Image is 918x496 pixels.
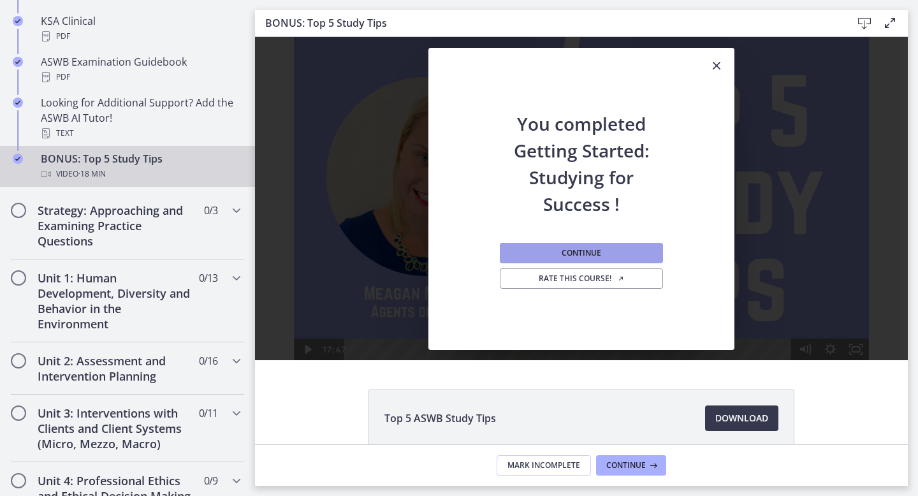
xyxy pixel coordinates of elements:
[497,455,591,476] button: Mark Incomplete
[199,353,217,368] span: 0 / 16
[500,268,663,289] a: Rate this course! Opens in a new window
[38,203,193,249] h2: Strategy: Approaching and Examining Practice Questions
[617,275,625,282] i: Opens in a new window
[286,125,366,176] button: Play Video: ctg1jqmqvn4c72r5ti50.mp4
[699,48,734,85] button: Close
[705,405,778,431] a: Download
[497,85,666,217] h2: You completed Getting Started: Studying for Success !
[562,248,601,258] span: Continue
[715,411,768,426] span: Download
[41,13,240,44] div: KSA Clinical
[265,15,831,31] h3: BONUS: Top 5 Study Tips
[596,455,666,476] button: Continue
[199,270,217,286] span: 0 / 13
[588,302,614,323] button: Fullscreen
[539,274,625,284] span: Rate this course!
[41,69,240,85] div: PDF
[41,166,240,182] div: Video
[13,57,23,67] i: Completed
[99,302,531,323] div: Playbar
[78,166,106,182] span: · 18 min
[13,98,23,108] i: Completed
[204,473,217,488] span: 0 / 9
[204,203,217,218] span: 0 / 3
[38,270,193,332] h2: Unit 1: Human Development, Diversity and Behavior in the Environment
[500,243,663,263] button: Continue
[38,353,193,384] h2: Unit 2: Assessment and Intervention Planning
[41,95,240,141] div: Looking for Additional Support? Add the ASWB AI Tutor!
[41,151,240,182] div: BONUS: Top 5 Study Tips
[41,29,240,44] div: PDF
[41,126,240,141] div: Text
[563,302,588,323] button: Show settings menu
[199,405,217,421] span: 0 / 11
[13,16,23,26] i: Completed
[507,460,580,470] span: Mark Incomplete
[38,405,193,451] h2: Unit 3: Interventions with Clients and Client Systems (Micro, Mezzo, Macro)
[39,302,64,323] button: Play Video
[41,54,240,85] div: ASWB Examination Guidebook
[13,154,23,164] i: Completed
[384,411,496,426] span: Top 5 ASWB Study Tips
[537,302,563,323] button: Mute
[606,460,646,470] span: Continue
